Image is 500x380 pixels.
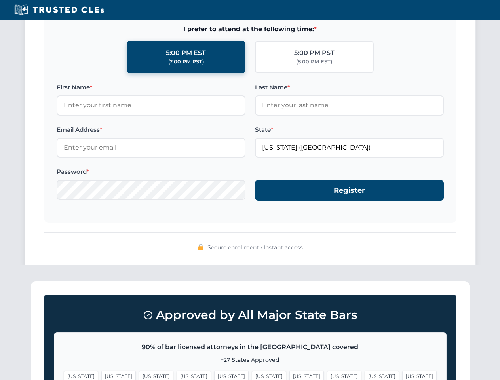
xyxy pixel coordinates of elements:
[294,48,335,58] div: 5:00 PM PST
[255,138,444,158] input: Georgia (GA)
[12,4,106,16] img: Trusted CLEs
[64,342,437,352] p: 90% of bar licensed attorneys in the [GEOGRAPHIC_DATA] covered
[207,243,303,252] span: Secure enrollment • Instant access
[296,58,332,66] div: (8:00 PM EST)
[255,125,444,135] label: State
[57,125,245,135] label: Email Address
[57,83,245,92] label: First Name
[255,83,444,92] label: Last Name
[57,24,444,34] span: I prefer to attend at the following time:
[168,58,204,66] div: (2:00 PM PST)
[198,244,204,250] img: 🔒
[57,95,245,115] input: Enter your first name
[255,180,444,201] button: Register
[57,138,245,158] input: Enter your email
[57,167,245,177] label: Password
[255,95,444,115] input: Enter your last name
[64,355,437,364] p: +27 States Approved
[166,48,206,58] div: 5:00 PM EST
[54,304,447,326] h3: Approved by All Major State Bars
